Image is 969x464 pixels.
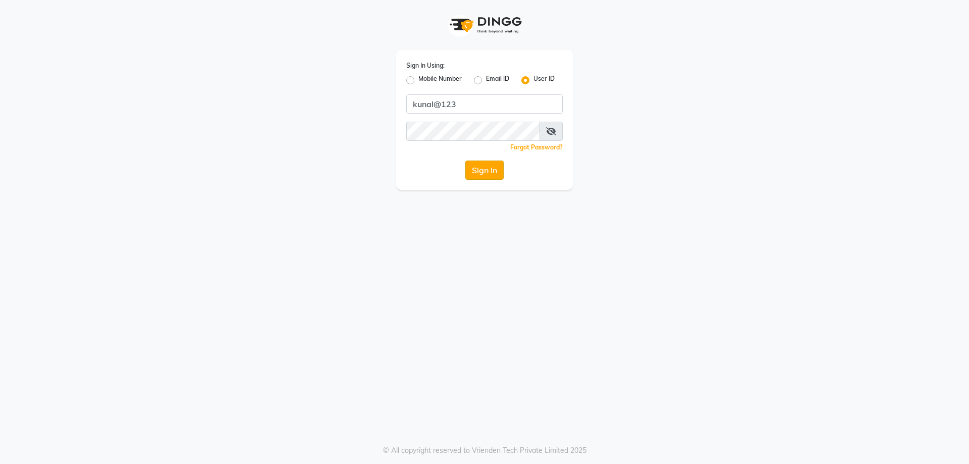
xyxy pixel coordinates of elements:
input: Username [406,94,563,114]
label: Mobile Number [418,74,462,86]
label: Sign In Using: [406,61,445,70]
img: logo1.svg [444,10,525,40]
a: Forgot Password? [510,143,563,151]
button: Sign In [465,161,504,180]
label: User ID [533,74,555,86]
input: Username [406,122,540,141]
label: Email ID [486,74,509,86]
